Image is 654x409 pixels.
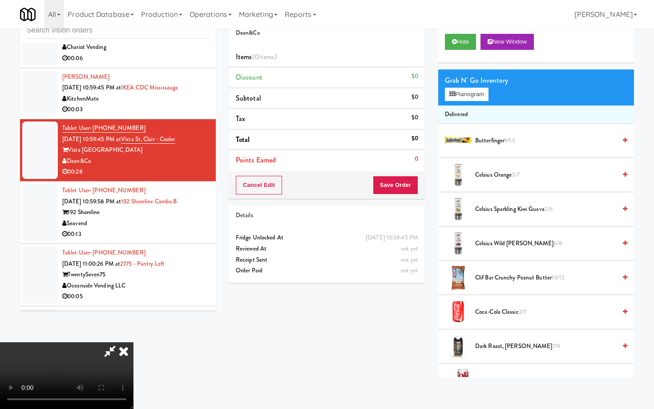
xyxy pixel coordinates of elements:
[475,204,616,215] span: Celsius Sparkling Kiwi Guava
[475,307,616,318] span: Coca-Cola Classic
[472,307,627,318] div: Coca-Cola Classic2/7
[236,30,418,36] h5: Dean&Co
[62,53,209,64] div: 00:06
[445,74,627,87] div: Grab N' Go Inventory
[401,266,418,275] span: not yet
[236,72,262,82] span: Discount
[475,272,616,283] span: Clif Bar Crunchy Peanut Butter
[472,204,627,215] div: Celsius Sparkling Kiwi Guava2/6
[472,341,627,352] div: Dark Roast, [PERSON_NAME]7/9
[62,311,145,319] a: Tablet User· [PHONE_NUMBER]
[475,170,616,181] span: Celsius Orange
[236,155,276,165] span: Points Earned
[62,83,121,92] span: [DATE] 10:59:45 PM at
[62,291,209,302] div: 00:05
[62,124,145,133] a: Tablet User· [PHONE_NUMBER]
[475,375,616,386] span: Diet Coke
[62,269,209,280] div: TwentySeven75
[90,311,145,319] span: · [PHONE_NUMBER]
[553,342,560,350] span: 7/9
[236,265,418,276] div: Order Paid
[500,376,507,385] span: 5/7
[415,154,418,165] div: 0
[438,105,634,124] li: Delivered
[62,166,209,178] div: 00:28
[412,133,418,144] div: $0
[20,68,216,119] li: [PERSON_NAME][DATE] 10:59:45 PM atIKEA CDC MississaugaKitchenMate00:03
[236,134,250,145] span: Total
[236,210,418,221] div: Details
[62,229,209,240] div: 00:13
[20,306,216,369] li: Tablet User· [PHONE_NUMBER][DATE] 11:00:45 PM atAvant HP - Cooler - MiddleThe Avant and Huntingto...
[20,119,216,182] li: Tablet User· [PHONE_NUMBER][DATE] 10:59:45 PM atVista St. Clair - CoolerVista [GEOGRAPHIC_DATA]De...
[62,197,121,206] span: [DATE] 10:59:58 PM at
[445,88,488,101] button: Planogram
[20,7,36,22] img: Micromart
[445,34,476,50] button: Hide
[512,170,519,179] span: 3/7
[121,83,178,92] a: IKEA CDC Mississauga
[236,255,418,266] div: Receipt Sent
[472,272,627,283] div: Clif Bar Crunchy Peanut Butter10/12
[505,136,515,145] span: 9/15
[252,52,277,62] span: (0 )
[401,255,418,264] span: not yet
[554,239,562,247] span: 6/8
[62,135,121,143] span: [DATE] 10:59:45 PM at
[62,93,209,105] div: KitchenMate
[472,135,627,146] div: Butterfinger9/15
[90,124,145,132] span: · [PHONE_NUMBER]
[236,243,418,255] div: Reviewed At
[27,22,209,39] input: Search vision orders
[412,112,418,123] div: $0
[475,341,616,352] span: Dark Roast, [PERSON_NAME]
[121,197,177,206] a: 192 Shoreline Combo B
[236,232,418,243] div: Fridge Unlocked At
[62,73,109,81] a: [PERSON_NAME]
[20,244,216,306] li: Tablet User· [PHONE_NUMBER][DATE] 11:00:26 PM at2775 - Pantry LeftTwentySeven75Oceanside Vending ...
[90,186,145,194] span: · [PHONE_NUMBER]
[62,280,209,292] div: Oceanside Vending LLC
[366,232,418,243] div: [DATE] 10:59:45 PM
[412,71,418,82] div: $0
[62,207,209,218] div: 192 Shoreline
[236,176,282,194] button: Cancel Edit
[236,93,261,103] span: Subtotal
[236,52,277,62] span: Items
[475,238,616,249] span: Celsius Wild [PERSON_NAME]
[545,205,553,213] span: 2/6
[62,42,209,53] div: Chariot Vending
[62,218,209,229] div: Seavend
[236,113,245,124] span: Tax
[401,244,418,253] span: not yet
[62,104,209,115] div: 00:03
[412,92,418,103] div: $0
[472,170,627,181] div: Celsius Orange3/7
[373,176,418,194] button: Save Order
[259,52,275,62] ng-pluralize: items
[475,135,616,146] span: Butterfinger
[519,308,526,316] span: 2/7
[62,259,120,268] span: [DATE] 11:00:26 PM at
[62,145,209,156] div: Vista [GEOGRAPHIC_DATA]
[90,248,145,257] span: · [PHONE_NUMBER]
[480,34,534,50] button: New Window
[120,259,165,268] a: 2775 - Pantry Left
[62,248,145,257] a: Tablet User· [PHONE_NUMBER]
[62,156,209,167] div: Dean&Co
[62,186,145,194] a: Tablet User· [PHONE_NUMBER]
[121,135,175,144] a: Vista St. Clair - Cooler
[552,273,565,282] span: 10/12
[472,238,627,249] div: Celsius Wild [PERSON_NAME]6/8
[472,375,627,386] div: Diet Coke5/7
[20,182,216,244] li: Tablet User· [PHONE_NUMBER][DATE] 10:59:58 PM at192 Shoreline Combo B192 ShorelineSeavend00:13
